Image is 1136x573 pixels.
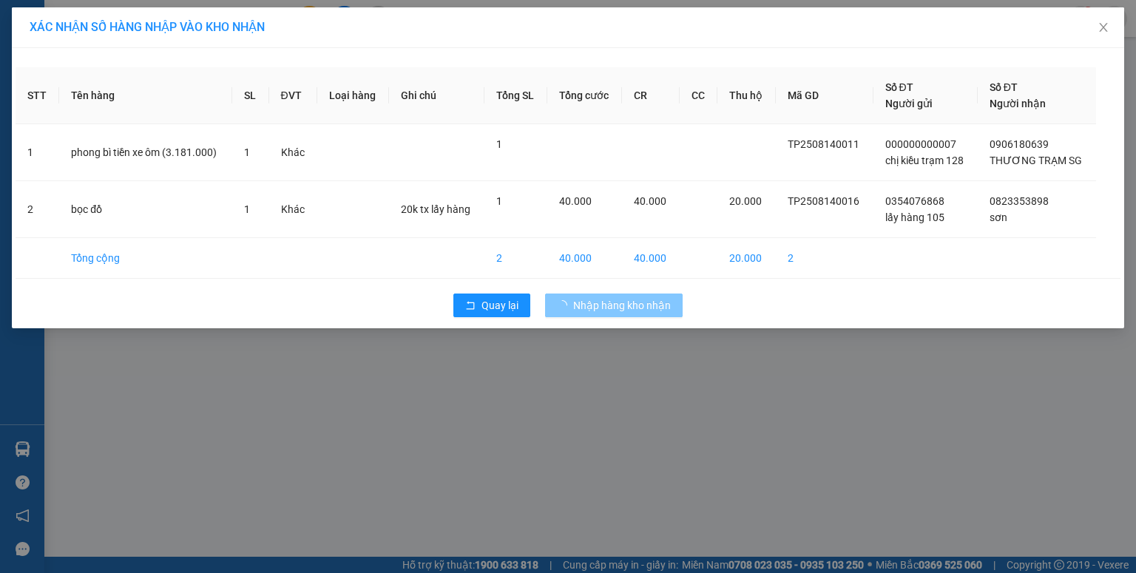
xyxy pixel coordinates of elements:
[573,297,671,313] span: Nhập hàng kho nhận
[481,297,518,313] span: Quay lại
[162,7,193,18] span: [DATE]
[622,67,680,124] th: CR
[42,65,158,81] span: PHIẾU GIAO HÀNG
[990,211,1007,223] span: sơn
[317,67,389,124] th: Loại hàng
[1098,21,1109,33] span: close
[990,138,1049,150] span: 0906180639
[885,138,956,150] span: 000000000007
[788,195,859,207] span: TP2508140016
[269,181,317,238] td: Khác
[232,67,268,124] th: SL
[59,181,232,238] td: bọc đồ
[244,146,250,158] span: 1
[885,98,933,109] span: Người gửi
[42,107,142,119] span: diễm gọi gấp CMND:
[244,203,250,215] span: 1
[717,67,776,124] th: Thu hộ
[990,155,1082,166] span: THƯƠNG TRẠM SG
[717,238,776,279] td: 20.000
[269,124,317,181] td: Khác
[622,238,680,279] td: 40.000
[465,300,476,312] span: rollback
[453,294,530,317] button: rollbackQuay lại
[133,7,160,18] span: 17:43
[496,138,502,150] span: 1
[401,203,470,215] span: 20k tx lấy hàng
[59,124,232,181] td: phong bì tiền xe ôm (3.181.000)
[776,238,873,279] td: 2
[33,95,100,107] span: THÚY CMND:
[885,195,944,207] span: 0354076868
[4,95,100,107] strong: N.gửi:
[30,20,265,34] span: XÁC NHẬN SỐ HÀNG NHẬP VÀO KHO NHẬN
[547,67,622,124] th: Tổng cước
[788,138,859,150] span: TP2508140011
[16,124,59,181] td: 1
[990,195,1049,207] span: 0823353898
[547,238,622,279] td: 40.000
[557,300,573,311] span: loading
[30,7,102,18] span: TP2508140001
[16,181,59,238] td: 2
[269,67,317,124] th: ĐVT
[1083,7,1124,49] button: Close
[4,107,142,119] strong: N.nhận:
[885,155,964,166] span: chị kiều trạm 128
[4,37,112,53] strong: THIÊN PHÁT ĐẠT
[496,195,502,207] span: 1
[64,18,159,35] strong: CTY XE KHÁCH
[885,81,913,93] span: Số ĐT
[484,238,547,279] td: 2
[729,195,762,207] span: 20.000
[21,53,66,65] span: Trạm 128
[990,81,1018,93] span: Số ĐT
[59,67,232,124] th: Tên hàng
[776,67,873,124] th: Mã GD
[885,211,944,223] span: lấy hàng 105
[484,67,547,124] th: Tổng SL
[680,67,717,124] th: CC
[16,67,59,124] th: STT
[4,53,154,65] strong: VP: SĐT:
[634,195,666,207] span: 40.000
[59,238,232,279] td: Tổng cộng
[990,98,1046,109] span: Người nhận
[389,67,484,124] th: Ghi chú
[559,195,592,207] span: 40.000
[89,53,154,65] span: 02513608553
[545,294,683,317] button: Nhập hàng kho nhận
